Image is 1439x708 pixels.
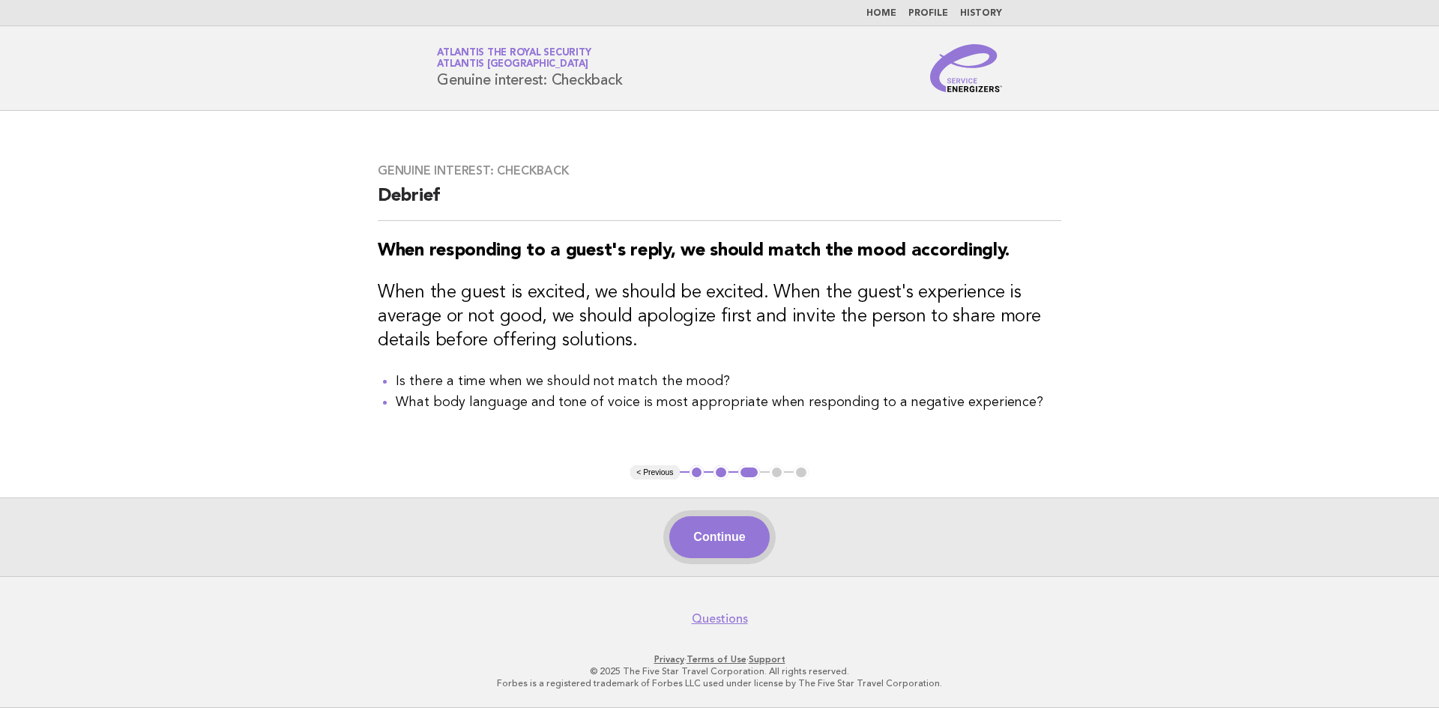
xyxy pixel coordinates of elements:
a: Privacy [654,654,684,665]
a: Support [749,654,785,665]
a: Terms of Use [687,654,746,665]
button: 2 [714,465,728,480]
h1: Genuine interest: Checkback [437,49,622,88]
a: Profile [908,9,948,18]
h2: Debrief [378,184,1061,221]
span: Atlantis [GEOGRAPHIC_DATA] [437,60,588,70]
h3: When the guest is excited, we should be excited. When the guest's experience is average or not go... [378,281,1061,353]
p: Forbes is a registered trademark of Forbes LLC used under license by The Five Star Travel Corpora... [261,677,1178,689]
h3: Genuine interest: Checkback [378,163,1061,178]
p: · · [261,653,1178,665]
img: Service Energizers [930,44,1002,92]
a: Atlantis The Royal SecurityAtlantis [GEOGRAPHIC_DATA] [437,48,591,69]
p: © 2025 The Five Star Travel Corporation. All rights reserved. [261,665,1178,677]
button: Continue [669,516,769,558]
a: Home [866,9,896,18]
li: What body language and tone of voice is most appropriate when responding to a negative experience? [396,392,1061,413]
a: Questions [692,611,748,626]
button: < Previous [630,465,679,480]
a: History [960,9,1002,18]
button: 3 [738,465,760,480]
button: 1 [690,465,705,480]
li: Is there a time when we should not match the mood? [396,371,1061,392]
strong: When responding to a guest's reply, we should match the mood accordingly. [378,242,1010,260]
